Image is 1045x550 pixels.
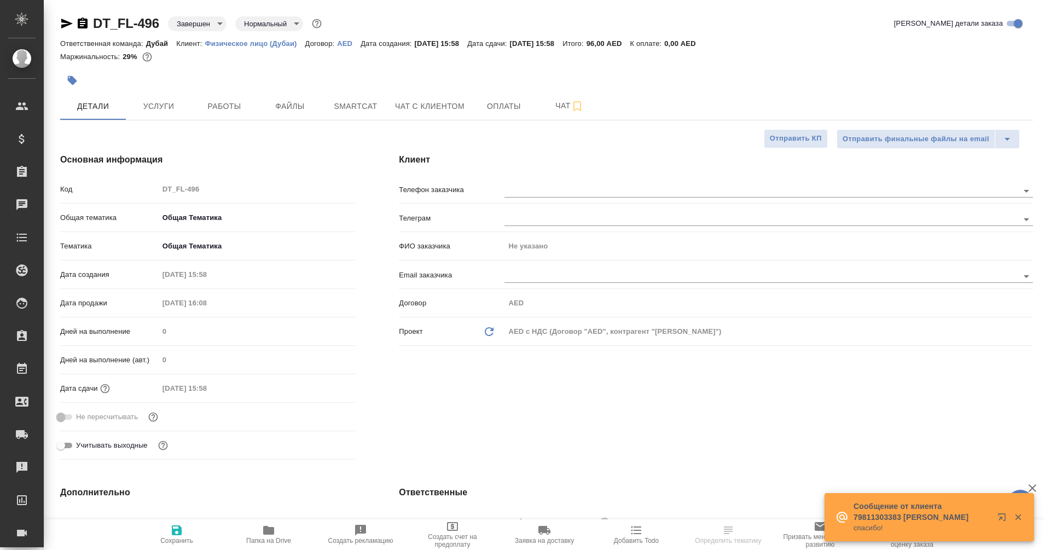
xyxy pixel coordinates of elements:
[60,298,159,309] p: Дата продажи
[60,241,159,252] p: Тематика
[93,16,159,31] a: DT_FL-496
[264,100,316,113] span: Файлы
[399,518,504,529] p: Клиентские менеджеры
[399,326,423,337] p: Проект
[837,129,995,149] button: Отправить финальные файлы на email
[770,132,822,145] span: Отправить КП
[682,519,774,550] button: Определить тематику
[498,519,590,550] button: Заявка на доставку
[664,39,704,48] p: 0,00 AED
[764,129,828,148] button: Отправить КП
[587,39,630,48] p: 96,00 AED
[60,355,159,366] p: Дней на выполнение (авт.)
[159,380,254,396] input: Пустое поле
[395,100,465,113] span: Чат с клиентом
[590,519,682,550] button: Добавить Todo
[843,133,989,146] span: Отправить финальные файлы на email
[399,298,504,309] p: Договор
[337,39,361,48] p: AED
[60,53,123,61] p: Маржинальность:
[1007,512,1029,522] button: Закрыть
[504,295,1033,311] input: Пустое поле
[515,537,574,545] span: Заявка на доставку
[571,100,584,113] svg: Подписаться
[538,516,613,529] div: Шорова Инесса
[854,523,990,534] p: спасибо!
[310,16,324,31] button: Доп статусы указывают на важность/срочность заказа
[60,184,159,195] p: Код
[415,39,468,48] p: [DATE] 15:58
[160,537,193,545] span: Сохранить
[159,237,356,256] div: Общая Тематика
[543,99,596,113] span: Чат
[60,517,159,528] p: Путь на drive
[205,38,305,48] a: Физическое лицо (Дубаи)
[478,100,530,113] span: Оплаты
[159,267,254,282] input: Пустое поле
[1019,183,1034,199] button: Open
[60,269,159,280] p: Дата создания
[774,519,866,550] button: Призвать менеджера по развитию
[361,39,414,48] p: Дата создания:
[562,39,586,48] p: Итого:
[538,517,601,528] span: Шорова Инесса
[1019,269,1034,284] button: Open
[76,17,89,30] button: Скопировать ссылку
[504,322,1033,341] div: AED с НДС (Договор "AED", контрагент "[PERSON_NAME]")
[132,100,185,113] span: Услуги
[123,53,140,61] p: 29%
[76,440,148,451] span: Учитывать выходные
[159,352,356,368] input: Пустое поле
[837,129,1020,149] div: split button
[241,19,290,28] button: Нормальный
[614,537,659,545] span: Добавить Todo
[98,381,112,396] button: Если добавить услуги и заполнить их объемом, то дата рассчитается автоматически
[205,39,305,48] p: Физическое лицо (Дубаи)
[76,412,138,422] span: Не пересчитывать
[159,514,356,530] input: Пустое поле
[510,39,563,48] p: [DATE] 15:58
[159,181,356,197] input: Пустое поле
[399,270,504,281] p: Email заказчика
[140,50,154,64] button: 65.05 AED;
[399,486,1033,499] h4: Ответственные
[407,519,498,550] button: Создать счет на предоплату
[1019,212,1034,227] button: Open
[156,438,170,453] button: Выбери, если сб и вс нужно считать рабочими днями для выполнения заказа.
[60,326,159,337] p: Дней на выполнение
[131,519,223,550] button: Сохранить
[781,533,860,548] span: Призвать менеджера по развитию
[695,537,761,545] span: Определить тематику
[159,209,356,227] div: Общая Тематика
[67,100,119,113] span: Детали
[399,241,504,252] p: ФИО заказчика
[854,501,990,523] p: Сообщение от клиента 79811303383 [PERSON_NAME]
[328,537,393,545] span: Создать рекламацию
[60,383,98,394] p: Дата сдачи
[399,153,1033,166] h4: Клиент
[991,506,1017,532] button: Открыть в новой вкладке
[315,519,407,550] button: Создать рекламацию
[60,39,146,48] p: Ответственная команда:
[60,212,159,223] p: Общая тематика
[223,519,315,550] button: Папка на Drive
[413,533,492,548] span: Создать счет на предоплату
[399,213,504,224] p: Телеграм
[60,17,73,30] button: Скопировать ссылку для ЯМессенджера
[246,537,291,545] span: Папка на Drive
[1007,490,1034,517] button: 🙏
[146,410,160,424] button: Включи, если не хочешь, чтобы указанная дата сдачи изменилась после переставления заказа в 'Подтв...
[235,16,303,31] div: Завершен
[399,184,504,195] p: Телефон заказчика
[146,39,177,48] p: Дубай
[60,486,355,499] h4: Дополнительно
[60,153,355,166] h4: Основная информация
[329,100,382,113] span: Smartcat
[159,323,356,339] input: Пустое поле
[504,238,1033,254] input: Пустое поле
[337,38,361,48] a: AED
[305,39,338,48] p: Договор:
[894,18,1003,29] span: [PERSON_NAME] детали заказа
[630,39,665,48] p: К оплате:
[508,510,534,536] button: Добавить менеджера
